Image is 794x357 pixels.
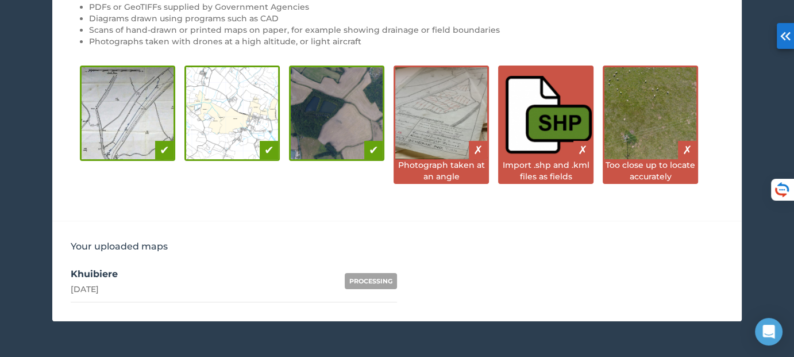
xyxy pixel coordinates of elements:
div: Too close up to locate accurately [604,159,696,182]
div: Khuibiere [71,267,118,281]
div: ✗ [469,141,487,159]
div: ✗ [678,141,696,159]
img: Shapefiles are bad [500,67,592,159]
img: Photos taken at an angle are bad [395,67,487,159]
img: Drone photography is good [291,67,383,159]
div: Import .shp and .kml files as fields [500,159,592,182]
li: Scans of hand-drawn or printed maps on paper, for example showing drainage or field boundaries [89,24,723,36]
div: ✔ [364,141,383,159]
div: ✔ [260,141,278,159]
h3: Your uploaded maps [71,240,723,254]
div: ✗ [573,141,592,159]
img: Hand-drawn diagram is good [82,67,174,159]
div: PROCESSING [345,273,397,289]
div: ✔ [155,141,174,159]
img: Close up images are bad [604,67,696,159]
div: [DATE] [71,283,118,295]
li: PDFs or GeoTIFFs supplied by Government Agencies [89,1,723,13]
a: Khuibiere[DATE]PROCESSING [71,260,397,302]
button: add [777,23,794,49]
img: Digital diagram is good [186,67,278,159]
div: Open Intercom Messenger [755,318,783,346]
div: Photograph taken at an angle [395,159,487,182]
li: Diagrams drawn using programs such as CAD [89,13,723,24]
li: Photographs taken with drones at a high altitude, or light aircraft [89,36,723,47]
